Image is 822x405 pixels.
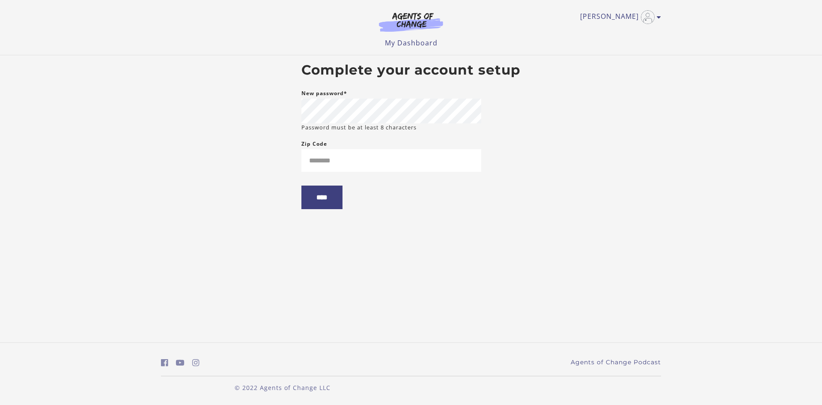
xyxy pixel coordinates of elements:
small: Password must be at least 8 characters [301,123,417,132]
label: Zip Code [301,139,327,149]
p: © 2022 Agents of Change LLC [161,383,404,392]
i: https://www.instagram.com/agentsofchangeprep/ (Open in a new window) [192,359,200,367]
i: https://www.youtube.com/c/AgentsofChangeTestPrepbyMeaganMitchell (Open in a new window) [176,359,185,367]
h2: Complete your account setup [301,62,521,78]
i: https://www.facebook.com/groups/aswbtestprep (Open in a new window) [161,359,168,367]
a: https://www.instagram.com/agentsofchangeprep/ (Open in a new window) [192,357,200,369]
a: Agents of Change Podcast [571,358,661,367]
a: My Dashboard [385,38,438,48]
img: Agents of Change Logo [370,12,452,32]
label: New password* [301,88,347,99]
a: Toggle menu [580,10,657,24]
a: https://www.facebook.com/groups/aswbtestprep (Open in a new window) [161,357,168,369]
a: https://www.youtube.com/c/AgentsofChangeTestPrepbyMeaganMitchell (Open in a new window) [176,357,185,369]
